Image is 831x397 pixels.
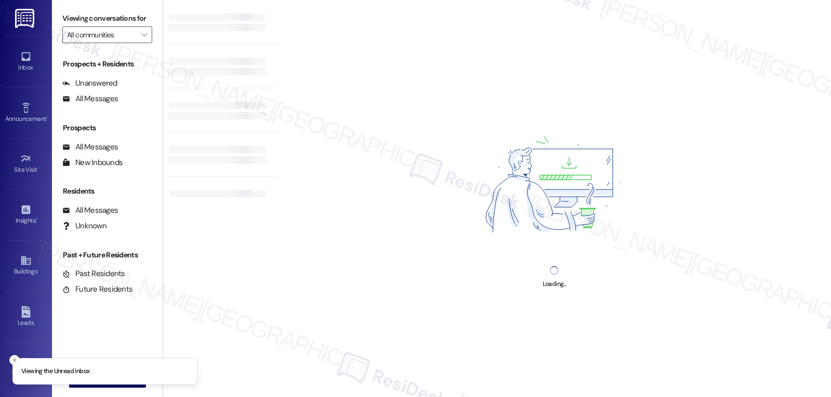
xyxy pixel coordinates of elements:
[67,26,136,43] input: All communities
[52,186,163,197] div: Residents
[52,250,163,261] div: Past + Future Residents
[52,59,163,70] div: Prospects + Residents
[36,215,37,223] span: •
[21,367,89,376] p: Viewing the Unread inbox
[62,142,118,153] div: All Messages
[62,205,118,216] div: All Messages
[52,122,163,133] div: Prospects
[543,279,566,290] div: Loading...
[5,48,47,76] a: Inbox
[141,31,147,39] i: 
[37,165,39,172] span: •
[62,10,152,26] label: Viewing conversations for
[62,284,132,295] div: Future Residents
[46,114,48,121] span: •
[62,93,118,104] div: All Messages
[5,201,47,229] a: Insights •
[5,303,47,331] a: Leads
[5,252,47,280] a: Buildings
[15,9,36,28] img: ResiDesk Logo
[5,354,47,382] a: Templates •
[9,355,20,365] button: Close toast
[62,78,117,89] div: Unanswered
[62,221,106,231] div: Unknown
[62,157,123,168] div: New Inbounds
[5,150,47,178] a: Site Visit •
[62,268,125,279] div: Past Residents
